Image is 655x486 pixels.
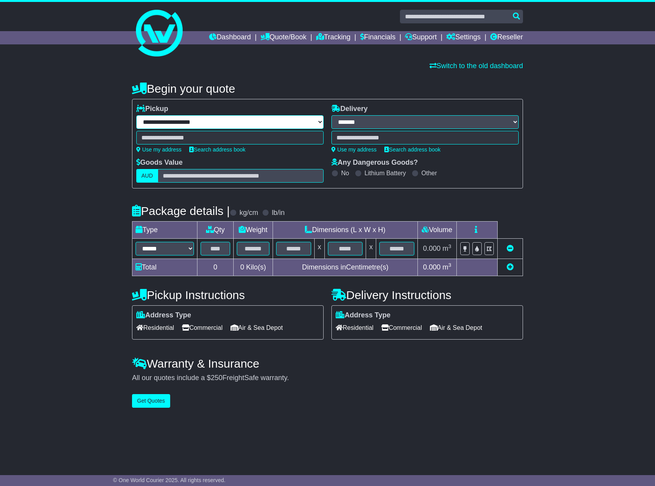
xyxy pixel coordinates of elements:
[384,146,440,153] a: Search address book
[490,31,523,44] a: Reseller
[331,105,368,113] label: Delivery
[132,289,324,301] h4: Pickup Instructions
[273,222,417,239] td: Dimensions (L x W x H)
[360,31,396,44] a: Financials
[136,322,174,334] span: Residential
[136,158,183,167] label: Goods Value
[423,263,440,271] span: 0.000
[507,263,514,271] a: Add new item
[448,243,451,249] sup: 3
[417,222,456,239] td: Volume
[261,31,306,44] a: Quote/Book
[341,169,349,177] label: No
[336,311,391,320] label: Address Type
[442,263,451,271] span: m
[132,259,197,276] td: Total
[239,209,258,217] label: kg/cm
[448,262,451,268] sup: 3
[211,374,222,382] span: 250
[366,239,376,259] td: x
[132,374,523,382] div: All our quotes include a $ FreightSafe warranty.
[234,222,273,239] td: Weight
[234,259,273,276] td: Kilo(s)
[231,322,283,334] span: Air & Sea Depot
[197,259,234,276] td: 0
[136,105,168,113] label: Pickup
[189,146,245,153] a: Search address book
[132,357,523,370] h4: Warranty & Insurance
[421,169,437,177] label: Other
[336,322,373,334] span: Residential
[430,322,482,334] span: Air & Sea Depot
[209,31,251,44] a: Dashboard
[136,311,191,320] label: Address Type
[132,222,197,239] td: Type
[331,146,377,153] a: Use my address
[132,204,230,217] h4: Package details |
[182,322,222,334] span: Commercial
[446,31,481,44] a: Settings
[132,82,523,95] h4: Begin your quote
[314,239,324,259] td: x
[331,158,418,167] label: Any Dangerous Goods?
[113,477,225,483] span: © One World Courier 2025. All rights reserved.
[136,169,158,183] label: AUD
[272,209,285,217] label: lb/in
[197,222,234,239] td: Qty
[423,245,440,252] span: 0.000
[507,245,514,252] a: Remove this item
[381,322,422,334] span: Commercial
[240,263,244,271] span: 0
[331,289,523,301] h4: Delivery Instructions
[405,31,437,44] a: Support
[273,259,417,276] td: Dimensions in Centimetre(s)
[442,245,451,252] span: m
[364,169,406,177] label: Lithium Battery
[430,62,523,70] a: Switch to the old dashboard
[132,394,170,408] button: Get Quotes
[136,146,181,153] a: Use my address
[316,31,350,44] a: Tracking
